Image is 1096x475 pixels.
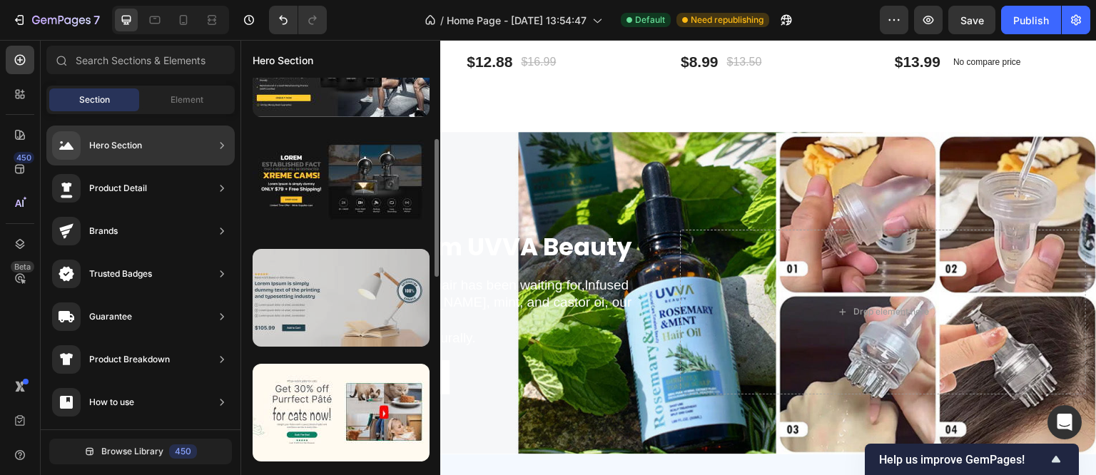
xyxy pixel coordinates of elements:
[79,93,110,106] span: Section
[1001,6,1061,34] button: Publish
[169,444,197,459] div: 450
[269,6,327,34] div: Undo/Redo
[171,93,203,106] span: Element
[49,439,232,464] button: Browse Library450
[93,11,100,29] p: 7
[89,138,142,153] div: Hero Section
[440,13,444,28] span: /
[46,46,235,74] input: Search Sections & Elements
[89,352,170,367] div: Product Breakdown
[447,13,587,28] span: Home Page - [DATE] 13:54:47
[614,266,689,277] div: Drop element here
[89,224,118,238] div: Brands
[6,6,106,34] button: 7
[691,14,763,26] span: Need republishing
[89,267,152,281] div: Trusted Badges
[1013,13,1049,28] div: Publish
[879,453,1047,466] span: Help us improve GemPages!
[14,152,34,163] div: 450
[635,14,665,26] span: Default
[1047,405,1082,439] div: Open Intercom Messenger
[11,261,34,272] div: Beta
[89,310,132,324] div: Guarantee
[89,181,147,195] div: Product Detail
[960,14,984,26] span: Save
[240,40,1096,475] iframe: Design area
[101,445,163,458] span: Browse Library
[948,6,995,34] button: Save
[89,395,134,409] div: How to use
[879,451,1065,468] button: Show survey - Help us improve GemPages!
